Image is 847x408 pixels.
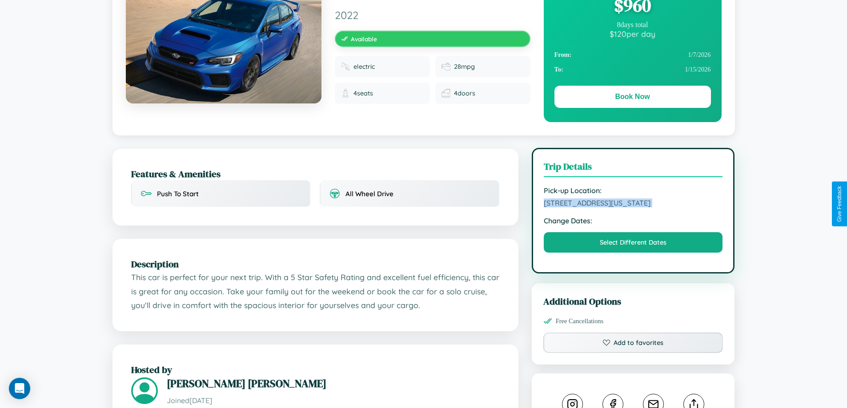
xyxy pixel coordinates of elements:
[454,89,475,97] span: 4 doors
[554,21,711,29] div: 8 days total
[554,51,572,59] strong: From:
[345,190,393,198] span: All Wheel Drive
[9,378,30,399] div: Open Intercom Messenger
[442,62,450,71] img: Fuel efficiency
[554,29,711,39] div: $ 120 per day
[157,190,199,198] span: Push To Start
[554,48,711,62] div: 1 / 7 / 2026
[341,89,350,98] img: Seats
[836,186,843,222] div: Give Feedback
[554,86,711,108] button: Book Now
[544,198,723,207] span: [STREET_ADDRESS][US_STATE]
[454,63,475,71] span: 28 mpg
[167,394,500,407] p: Joined [DATE]
[351,35,377,43] span: Available
[554,62,711,77] div: 1 / 15 / 2026
[131,270,500,313] p: This car is perfect for your next trip. With a 5 Star Safety Rating and excellent fuel efficiency...
[131,167,500,180] h2: Features & Amenities
[544,186,723,195] strong: Pick-up Location:
[335,8,530,22] span: 2022
[556,317,604,325] span: Free Cancellations
[543,333,723,353] button: Add to favorites
[341,62,350,71] img: Fuel type
[544,160,723,177] h3: Trip Details
[442,89,450,98] img: Doors
[544,216,723,225] strong: Change Dates:
[167,376,500,391] h3: [PERSON_NAME] [PERSON_NAME]
[131,257,500,270] h2: Description
[353,89,373,97] span: 4 seats
[554,66,563,73] strong: To:
[131,363,500,376] h2: Hosted by
[544,232,723,253] button: Select Different Dates
[353,63,375,71] span: electric
[543,295,723,308] h3: Additional Options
